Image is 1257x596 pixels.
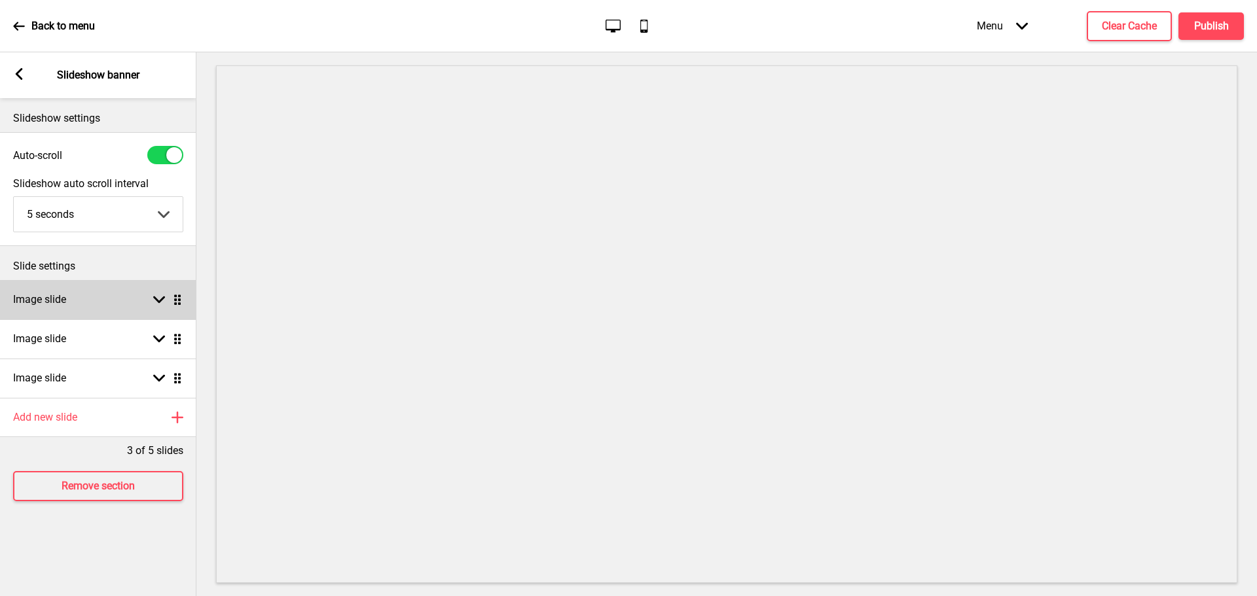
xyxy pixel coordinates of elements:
button: Remove section [13,471,183,501]
h4: Image slide [13,371,66,385]
h4: Image slide [13,332,66,346]
p: Slide settings [13,259,183,273]
p: 3 of 5 slides [127,444,183,458]
div: Menu [964,7,1041,45]
p: Slideshow settings [13,111,183,126]
label: Auto-scroll [13,149,62,162]
p: Back to menu [31,19,95,33]
h4: Publish [1194,19,1229,33]
label: Slideshow auto scroll interval [13,177,183,190]
button: Clear Cache [1087,11,1172,41]
a: Back to menu [13,9,95,44]
h4: Image slide [13,292,66,307]
button: Publish [1178,12,1244,40]
h4: Add new slide [13,410,77,425]
p: Slideshow banner [57,68,139,82]
h4: Remove section [62,479,135,493]
h4: Clear Cache [1102,19,1157,33]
